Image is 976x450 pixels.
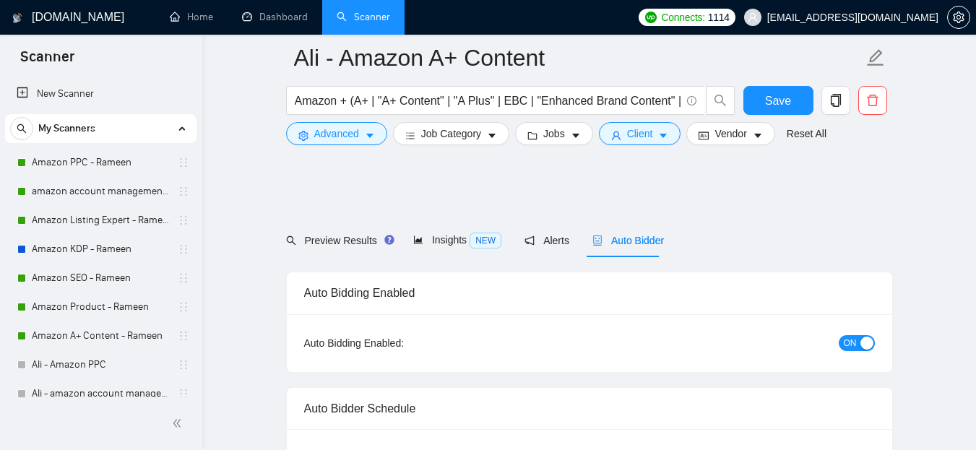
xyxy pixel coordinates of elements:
[527,130,537,141] span: folder
[487,130,497,141] span: caret-down
[11,124,33,134] span: search
[295,92,681,110] input: Search Freelance Jobs...
[32,321,169,350] a: Amazon A+ Content - Rameen
[515,122,593,145] button: folderJobscaret-down
[178,301,189,313] span: holder
[661,9,704,25] span: Connects:
[592,235,603,246] span: robot
[314,126,359,142] span: Advanced
[866,48,885,67] span: edit
[765,92,791,110] span: Save
[844,335,857,351] span: ON
[178,186,189,197] span: holder
[748,12,758,22] span: user
[178,330,189,342] span: holder
[743,86,813,115] button: Save
[524,235,535,246] span: notification
[524,235,569,246] span: Alerts
[571,130,581,141] span: caret-down
[178,388,189,399] span: holder
[32,235,169,264] a: Amazon KDP - Rameen
[170,11,213,23] a: homeHome
[178,243,189,255] span: holder
[304,272,875,313] div: Auto Bidding Enabled
[365,130,375,141] span: caret-down
[859,94,886,107] span: delete
[706,86,735,115] button: search
[32,177,169,206] a: amazon account management - Rameen
[708,9,730,25] span: 1114
[298,130,308,141] span: setting
[286,235,390,246] span: Preview Results
[10,117,33,140] button: search
[393,122,509,145] button: barsJob Categorycaret-down
[337,11,390,23] a: searchScanner
[32,293,169,321] a: Amazon Product - Rameen
[421,126,481,142] span: Job Category
[242,11,308,23] a: dashboardDashboard
[822,94,850,107] span: copy
[383,233,396,246] div: Tooltip anchor
[627,126,653,142] span: Client
[927,401,962,436] iframe: Intercom live chat
[405,130,415,141] span: bars
[413,234,501,246] span: Insights
[645,12,657,23] img: upwork-logo.png
[9,46,86,77] span: Scanner
[178,157,189,168] span: holder
[947,12,970,23] a: setting
[821,86,850,115] button: copy
[304,335,494,351] div: Auto Bidding Enabled:
[858,86,887,115] button: delete
[38,114,95,143] span: My Scanners
[787,126,826,142] a: Reset All
[699,130,709,141] span: idcard
[32,350,169,379] a: Ali - Amazon PPC
[658,130,668,141] span: caret-down
[686,122,774,145] button: idcardVendorcaret-down
[32,148,169,177] a: Amazon PPC - Rameen
[304,388,875,429] div: Auto Bidder Schedule
[178,359,189,371] span: holder
[948,12,969,23] span: setting
[32,206,169,235] a: Amazon Listing Expert - Rameen
[592,235,664,246] span: Auto Bidder
[172,416,186,430] span: double-left
[32,379,169,408] a: Ali - amazon account management
[611,130,621,141] span: user
[294,40,863,76] input: Scanner name...
[5,79,197,108] li: New Scanner
[543,126,565,142] span: Jobs
[714,126,746,142] span: Vendor
[178,272,189,284] span: holder
[32,264,169,293] a: Amazon SEO - Rameen
[12,7,22,30] img: logo
[599,122,681,145] button: userClientcaret-down
[687,96,696,105] span: info-circle
[178,215,189,226] span: holder
[753,130,763,141] span: caret-down
[707,94,734,107] span: search
[470,233,501,248] span: NEW
[286,122,387,145] button: settingAdvancedcaret-down
[17,79,185,108] a: New Scanner
[413,235,423,245] span: area-chart
[947,6,970,29] button: setting
[286,235,296,246] span: search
